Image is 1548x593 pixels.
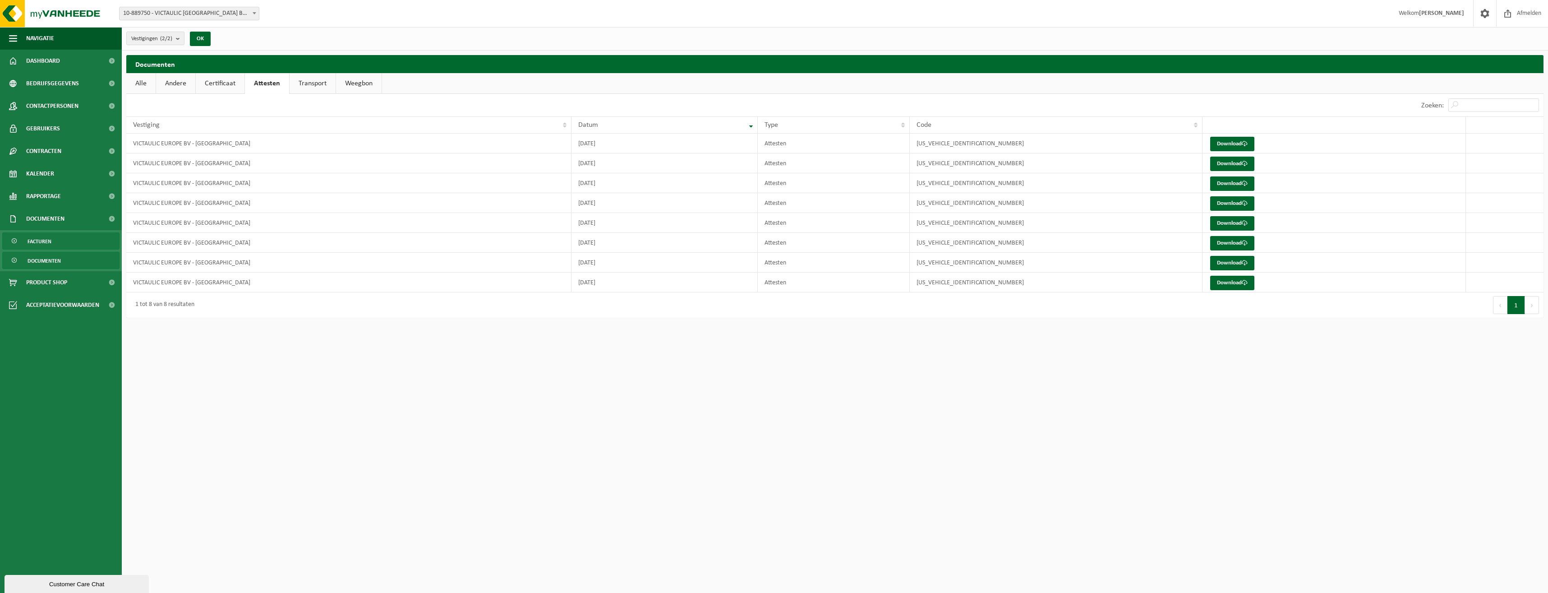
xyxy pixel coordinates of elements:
[126,73,156,94] a: Alle
[26,162,54,185] span: Kalender
[126,233,571,253] td: VICTAULIC EUROPE BV - [GEOGRAPHIC_DATA]
[126,153,571,173] td: VICTAULIC EUROPE BV - [GEOGRAPHIC_DATA]
[571,233,758,253] td: [DATE]
[571,273,758,292] td: [DATE]
[28,252,61,269] span: Documenten
[910,233,1202,253] td: [US_VEHICLE_IDENTIFICATION_NUMBER]
[1210,176,1254,191] a: Download
[571,173,758,193] td: [DATE]
[190,32,211,46] button: OK
[1210,256,1254,270] a: Download
[131,297,194,313] div: 1 tot 8 van 8 resultaten
[1421,102,1444,109] label: Zoeken:
[26,117,60,140] span: Gebruikers
[26,140,61,162] span: Contracten
[1210,236,1254,250] a: Download
[1419,10,1464,17] strong: [PERSON_NAME]
[5,573,151,593] iframe: chat widget
[126,134,571,153] td: VICTAULIC EUROPE BV - [GEOGRAPHIC_DATA]
[1210,276,1254,290] a: Download
[910,134,1202,153] td: [US_VEHICLE_IDENTIFICATION_NUMBER]
[1210,157,1254,171] a: Download
[917,121,931,129] span: Code
[336,73,382,94] a: Weegbon
[571,193,758,213] td: [DATE]
[245,73,289,94] a: Attesten
[28,233,51,250] span: Facturen
[156,73,195,94] a: Andere
[160,36,172,42] count: (2/2)
[758,273,910,292] td: Attesten
[758,193,910,213] td: Attesten
[571,213,758,233] td: [DATE]
[578,121,598,129] span: Datum
[910,153,1202,173] td: [US_VEHICLE_IDENTIFICATION_NUMBER]
[571,153,758,173] td: [DATE]
[131,32,172,46] span: Vestigingen
[758,153,910,173] td: Attesten
[119,7,259,20] span: 10-889750 - VICTAULIC EUROPE BV - NAZARETH
[126,213,571,233] td: VICTAULIC EUROPE BV - [GEOGRAPHIC_DATA]
[910,173,1202,193] td: [US_VEHICLE_IDENTIFICATION_NUMBER]
[26,185,61,208] span: Rapportage
[1507,296,1525,314] button: 1
[765,121,778,129] span: Type
[26,208,64,230] span: Documenten
[758,233,910,253] td: Attesten
[1210,216,1254,231] a: Download
[1493,296,1507,314] button: Previous
[26,294,99,316] span: Acceptatievoorwaarden
[910,193,1202,213] td: [US_VEHICLE_IDENTIFICATION_NUMBER]
[120,7,259,20] span: 10-889750 - VICTAULIC EUROPE BV - NAZARETH
[26,50,60,72] span: Dashboard
[571,253,758,273] td: [DATE]
[26,95,78,117] span: Contactpersonen
[2,252,120,269] a: Documenten
[126,173,571,193] td: VICTAULIC EUROPE BV - [GEOGRAPHIC_DATA]
[758,213,910,233] td: Attesten
[910,253,1202,273] td: [US_VEHICLE_IDENTIFICATION_NUMBER]
[2,232,120,250] a: Facturen
[26,72,79,95] span: Bedrijfsgegevens
[26,271,67,294] span: Product Shop
[290,73,336,94] a: Transport
[126,32,184,45] button: Vestigingen(2/2)
[196,73,244,94] a: Certificaat
[126,273,571,292] td: VICTAULIC EUROPE BV - [GEOGRAPHIC_DATA]
[758,253,910,273] td: Attesten
[910,273,1202,292] td: [US_VEHICLE_IDENTIFICATION_NUMBER]
[1210,137,1254,151] a: Download
[133,121,160,129] span: Vestiging
[126,253,571,273] td: VICTAULIC EUROPE BV - [GEOGRAPHIC_DATA]
[126,193,571,213] td: VICTAULIC EUROPE BV - [GEOGRAPHIC_DATA]
[571,134,758,153] td: [DATE]
[1210,196,1254,211] a: Download
[758,173,910,193] td: Attesten
[1525,296,1539,314] button: Next
[758,134,910,153] td: Attesten
[26,27,54,50] span: Navigatie
[910,213,1202,233] td: [US_VEHICLE_IDENTIFICATION_NUMBER]
[126,55,1543,73] h2: Documenten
